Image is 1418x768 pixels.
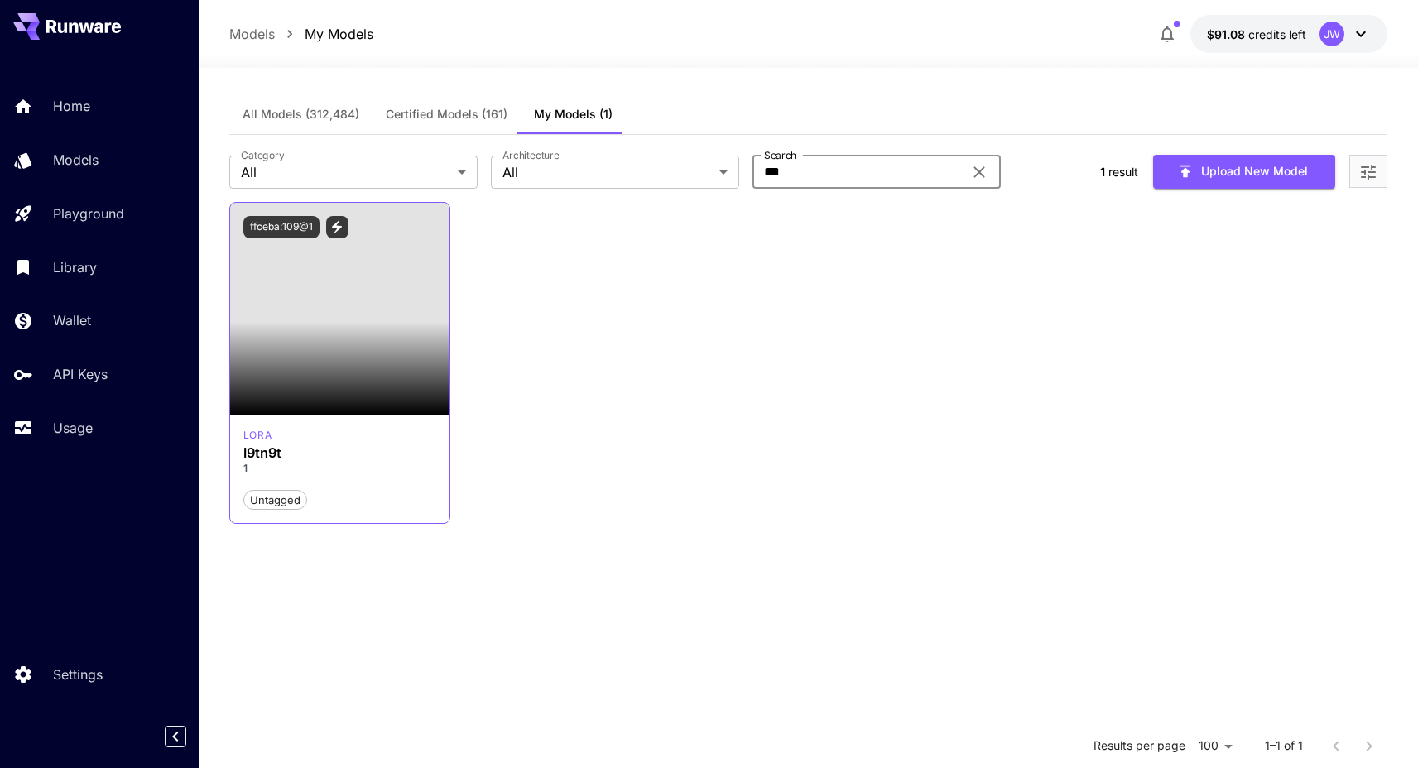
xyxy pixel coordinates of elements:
label: Architecture [502,148,559,162]
p: Models [53,150,99,170]
div: Collapse sidebar [177,722,199,751]
span: $91.08 [1207,27,1248,41]
a: My Models [305,24,373,44]
div: JW [1319,22,1344,46]
span: All [502,162,713,182]
span: Certified Models (161) [386,107,507,122]
p: Usage [53,418,93,438]
p: lora [243,428,272,443]
div: FLUX.1 D [243,428,272,443]
button: View trigger words [326,216,348,238]
button: Collapse sidebar [165,726,186,747]
a: Models [229,24,275,44]
button: ffceba:109@1 [243,216,320,238]
p: API Keys [53,364,108,384]
span: Untagged [244,492,306,509]
p: Playground [53,204,124,223]
span: 1 [1100,165,1105,179]
label: Search [764,148,796,162]
p: Home [53,96,90,116]
span: All Models (312,484) [243,107,359,122]
button: Open more filters [1358,161,1378,182]
p: 1 [243,461,436,476]
span: My Models (1) [534,107,613,122]
div: $91.08091 [1207,26,1306,43]
button: Untagged [243,489,307,511]
label: Category [241,148,285,162]
button: $91.08091JW [1190,15,1387,53]
p: Library [53,257,97,277]
div: 100 [1192,734,1238,758]
p: Settings [53,665,103,684]
p: Wallet [53,310,91,330]
span: All [241,162,451,182]
p: 1–1 of 1 [1265,738,1303,755]
p: Results per page [1094,738,1185,755]
h3: l9tn9t [243,445,436,461]
button: Upload New Model [1153,155,1335,189]
span: result [1108,165,1138,179]
nav: breadcrumb [229,24,373,44]
span: credits left [1248,27,1306,41]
